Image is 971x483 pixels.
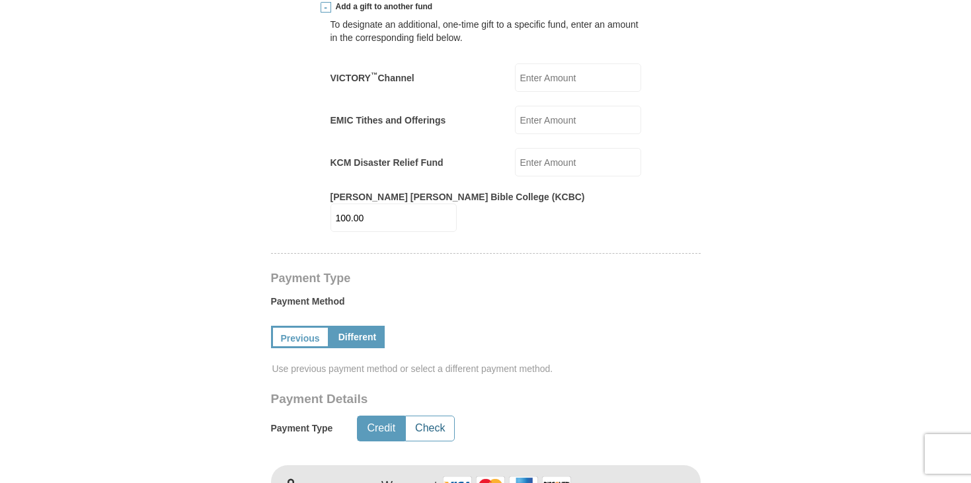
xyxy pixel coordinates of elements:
div: To designate an additional, one-time gift to a specific fund, enter an amount in the correspondin... [330,18,641,44]
sup: ™ [371,71,378,79]
span: Add a gift to another fund [331,1,433,13]
input: Enter Amount [515,63,641,92]
input: Enter Amount [330,204,457,232]
a: Different [330,326,385,348]
h4: Payment Type [271,273,701,283]
h5: Payment Type [271,423,333,434]
button: Check [406,416,454,441]
span: Use previous payment method or select a different payment method. [272,362,702,375]
button: Credit [358,416,405,441]
label: VICTORY Channel [330,71,414,85]
input: Enter Amount [515,106,641,134]
label: KCM Disaster Relief Fund [330,156,444,169]
label: EMIC Tithes and Offerings [330,114,446,127]
label: [PERSON_NAME] [PERSON_NAME] Bible College (KCBC) [330,190,585,204]
input: Enter Amount [515,148,641,176]
label: Payment Method [271,295,701,315]
h3: Payment Details [271,392,608,407]
a: Previous [271,326,330,348]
